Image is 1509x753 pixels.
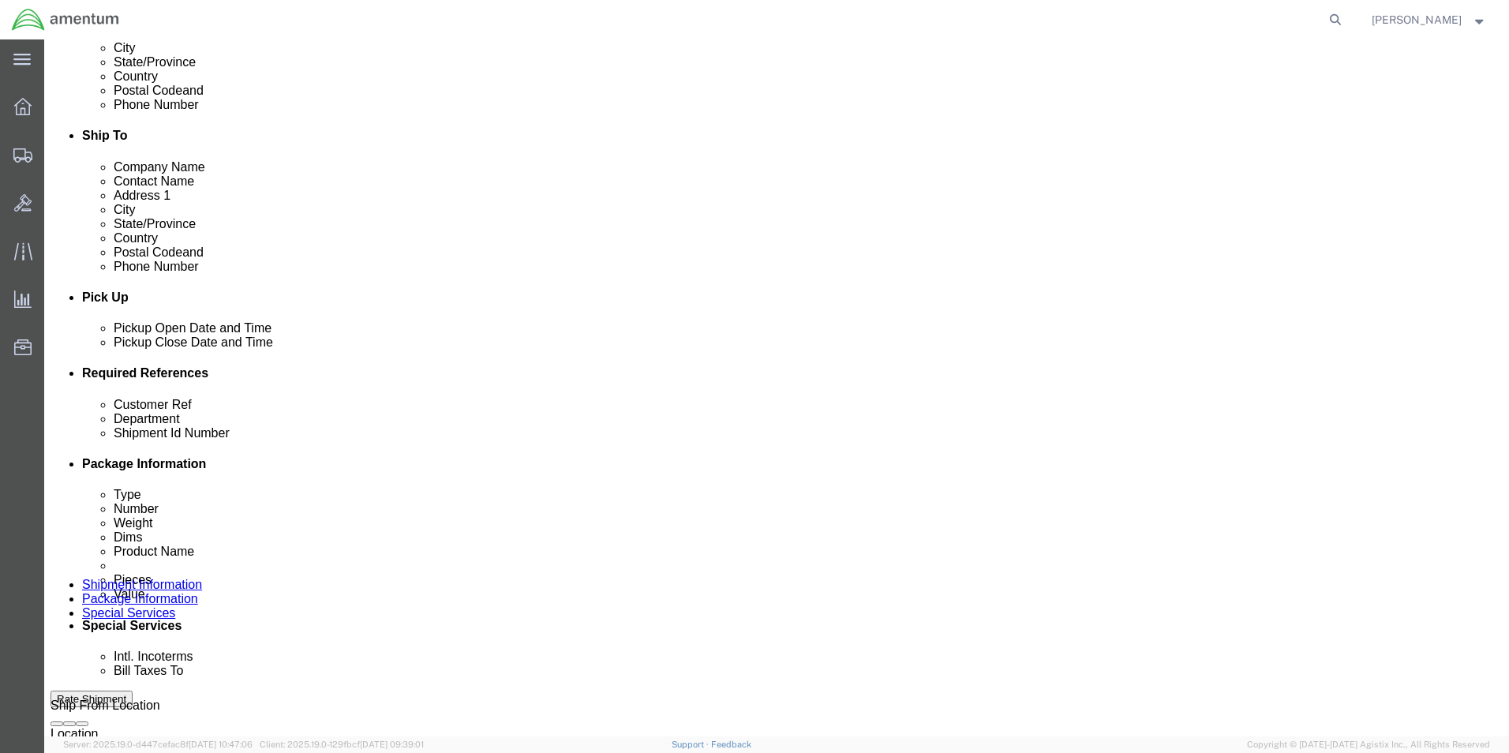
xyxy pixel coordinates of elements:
[189,740,253,749] span: [DATE] 10:47:06
[360,740,424,749] span: [DATE] 09:39:01
[44,39,1509,736] iframe: FS Legacy Container
[672,740,711,749] a: Support
[11,8,120,32] img: logo
[1372,11,1462,28] span: Daniel King
[63,740,253,749] span: Server: 2025.19.0-d447cefac8f
[1247,738,1490,751] span: Copyright © [DATE]-[DATE] Agistix Inc., All Rights Reserved
[711,740,751,749] a: Feedback
[1371,10,1488,29] button: [PERSON_NAME]
[260,740,424,749] span: Client: 2025.19.0-129fbcf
